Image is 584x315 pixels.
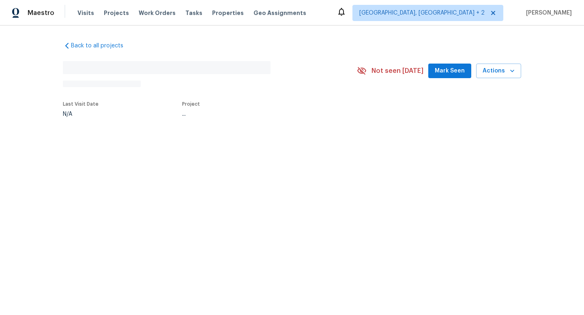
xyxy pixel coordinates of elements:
[253,9,306,17] span: Geo Assignments
[63,42,141,50] a: Back to all projects
[182,102,200,106] span: Project
[483,66,515,76] span: Actions
[63,102,99,106] span: Last Visit Date
[77,9,94,17] span: Visits
[28,9,54,17] span: Maestro
[371,67,423,75] span: Not seen [DATE]
[185,10,202,16] span: Tasks
[63,111,99,117] div: N/A
[212,9,244,17] span: Properties
[435,66,465,76] span: Mark Seen
[182,111,338,117] div: ...
[523,9,572,17] span: [PERSON_NAME]
[476,64,521,79] button: Actions
[359,9,485,17] span: [GEOGRAPHIC_DATA], [GEOGRAPHIC_DATA] + 2
[104,9,129,17] span: Projects
[139,9,176,17] span: Work Orders
[428,64,471,79] button: Mark Seen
